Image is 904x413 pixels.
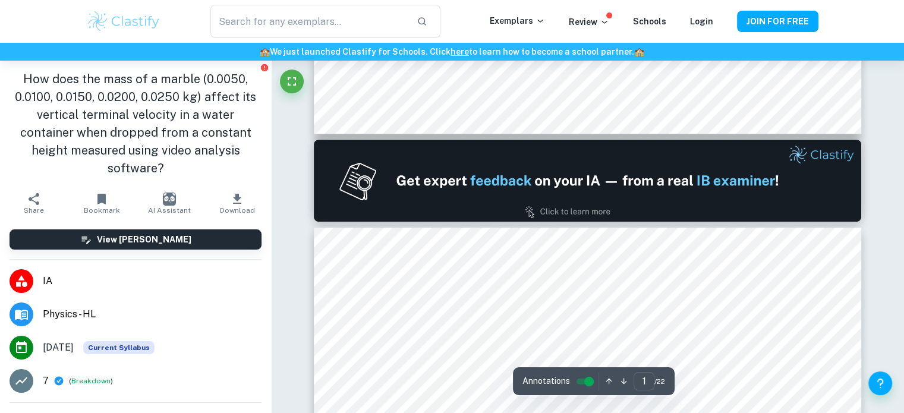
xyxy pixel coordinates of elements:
[148,206,191,215] span: AI Assistant
[71,376,111,386] button: Breakdown
[163,193,176,206] img: AI Assistant
[260,63,269,72] button: Report issue
[43,374,49,388] p: 7
[69,376,113,387] span: ( )
[10,229,262,250] button: View [PERSON_NAME]
[868,371,892,395] button: Help and Feedback
[737,11,818,32] button: JOIN FOR FREE
[43,307,262,321] span: Physics - HL
[220,206,255,215] span: Download
[314,140,862,222] img: Ad
[210,5,407,38] input: Search for any exemplars...
[260,47,270,56] span: 🏫
[633,17,666,26] a: Schools
[451,47,469,56] a: here
[634,47,644,56] span: 🏫
[43,341,74,355] span: [DATE]
[136,187,203,220] button: AI Assistant
[490,14,545,27] p: Exemplars
[43,274,262,288] span: IA
[2,45,902,58] h6: We just launched Clastify for Schools. Click to learn how to become a school partner.
[83,341,155,354] div: This exemplar is based on the current syllabus. Feel free to refer to it for inspiration/ideas wh...
[280,70,304,93] button: Fullscreen
[84,206,120,215] span: Bookmark
[10,70,262,177] h1: How does the mass of a marble (0.0050, 0.0100, 0.0150, 0.0200, 0.0250 kg) affect its vertical ter...
[68,187,136,220] button: Bookmark
[654,376,665,387] span: / 22
[690,17,713,26] a: Login
[203,187,271,220] button: Download
[522,375,570,387] span: Annotations
[83,341,155,354] span: Current Syllabus
[24,206,44,215] span: Share
[86,10,162,33] img: Clastify logo
[97,233,191,246] h6: View [PERSON_NAME]
[569,15,609,29] p: Review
